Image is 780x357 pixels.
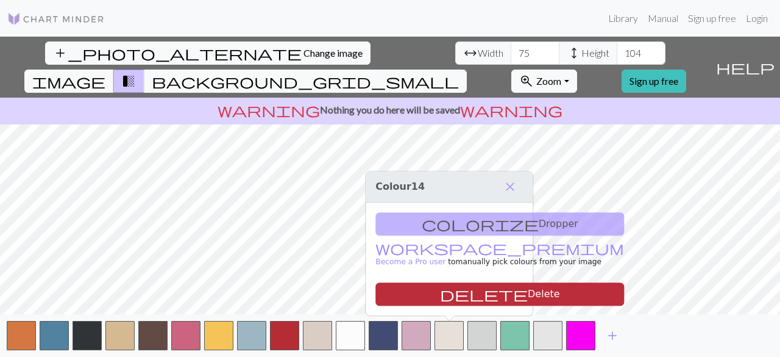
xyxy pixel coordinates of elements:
span: close [503,178,517,195]
a: Sign up free [622,70,686,93]
small: to manually pick colours from your image [375,245,624,266]
button: Help [711,37,780,98]
button: Zoom [511,70,576,93]
span: add_photo_alternate [53,45,302,62]
a: Login [741,6,773,31]
span: warning [460,101,562,118]
a: Library [603,6,643,31]
span: transition_fade [121,73,136,90]
button: Close [497,176,523,197]
span: workspace_premium [375,239,624,256]
span: Width [478,46,503,60]
button: Delete color [375,283,624,306]
span: image [32,73,105,90]
a: Sign up free [683,6,741,31]
span: add [605,327,620,344]
span: arrow_range [463,45,478,62]
img: Logo [7,12,105,26]
span: delete [440,286,528,303]
button: Change image [45,41,370,65]
span: Zoom [536,75,561,87]
span: Change image [303,47,363,59]
a: Become a Pro user [375,245,624,266]
a: Manual [643,6,683,31]
span: warning [218,101,320,118]
span: height [567,45,581,62]
span: zoom_in [519,73,534,90]
button: Add color [597,324,628,347]
span: background_grid_small [152,73,459,90]
span: Colour 14 [375,181,425,193]
span: Height [581,46,609,60]
span: help [716,59,775,76]
p: Nothing you do here will be saved [5,103,775,117]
